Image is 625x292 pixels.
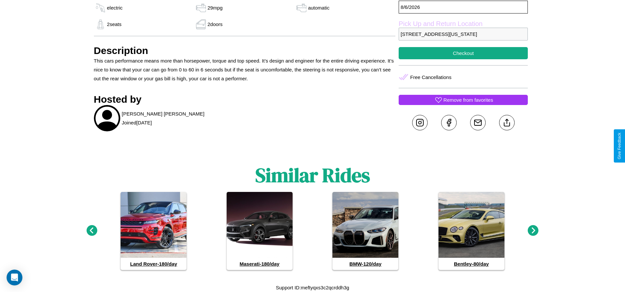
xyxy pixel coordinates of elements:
h4: Bentley - 80 /day [439,258,504,270]
p: electric [107,3,123,12]
img: gas [194,19,208,29]
label: Pick Up and Return Location [399,20,528,28]
h3: Description [94,45,396,56]
p: 8 / 6 / 2026 [399,1,528,13]
a: Maserati-180/day [227,192,293,270]
p: [PERSON_NAME] [PERSON_NAME] [122,109,205,118]
button: Checkout [399,47,528,59]
p: Joined [DATE] [122,118,152,127]
h4: BMW - 120 /day [332,258,398,270]
a: Land Rover-180/day [121,192,186,270]
p: automatic [308,3,329,12]
button: Remove from favorites [399,95,528,105]
h1: Similar Rides [255,162,370,189]
p: 2 seats [107,20,122,29]
img: gas [94,19,107,29]
a: BMW-120/day [332,192,398,270]
p: Free Cancellations [410,73,451,82]
p: Remove from favorites [443,95,493,104]
div: Open Intercom Messenger [7,270,22,285]
img: gas [94,3,107,13]
p: This cars performance means more than horsepower, torque and top speed. It’s design and engineer ... [94,56,396,83]
p: [STREET_ADDRESS][US_STATE] [399,28,528,40]
div: Give Feedback [617,133,622,159]
h3: Hosted by [94,94,396,105]
img: gas [295,3,308,13]
p: Support ID: meftyqxs3c2qcrddh3g [276,283,349,292]
p: 29 mpg [208,3,223,12]
p: 2 doors [208,20,223,29]
h4: Maserati - 180 /day [227,258,293,270]
img: gas [194,3,208,13]
h4: Land Rover - 180 /day [121,258,186,270]
a: Bentley-80/day [439,192,504,270]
